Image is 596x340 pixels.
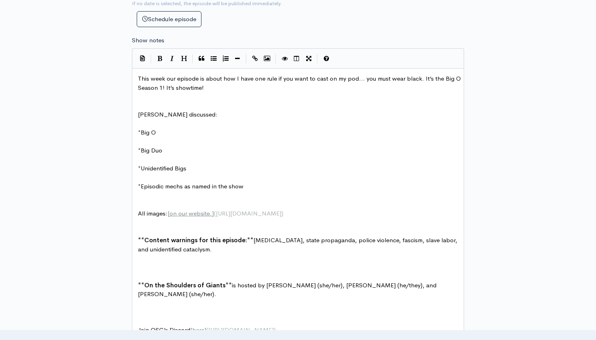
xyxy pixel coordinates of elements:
span: is hosted by [PERSON_NAME] (she/her), [PERSON_NAME] (he/they), and [PERSON_NAME] (she/her). [138,281,438,298]
button: Toggle Fullscreen [303,53,315,65]
span: Join OSG’s Discord [138,326,277,334]
span: [MEDICAL_DATA], state propaganda, police violence, fascism, slave labor, and unidentified cataclysm. [138,236,459,253]
span: Content warnings for this episode: [144,236,247,244]
span: On the Shoulders of Giants [144,281,225,289]
i: | [246,54,247,63]
span: ) [281,210,283,217]
span: ( [206,326,208,334]
span: Big O [141,128,156,136]
span: This week our episode is about how I have one rule if you want to cast on my pod… you must wear b... [138,75,462,91]
span: [ [190,326,192,334]
span: here [192,326,204,334]
span: ] [204,326,206,334]
button: Toggle Preview [279,53,291,65]
button: Bold [154,53,166,65]
span: [PERSON_NAME] discussed: [138,111,217,118]
i: | [317,54,318,63]
button: Markdown Guide [320,53,332,65]
button: Heading [178,53,190,65]
button: Generic List [207,53,219,65]
span: ) [274,326,276,334]
span: ( [214,210,216,217]
span: [URL][DOMAIN_NAME] [216,210,281,217]
button: Insert Horizontal Line [231,53,243,65]
span: Episodic mechs as named in the show [141,182,243,190]
span: [ [167,210,169,217]
button: Create Link [249,53,261,65]
span: on our website. [169,210,212,217]
button: Quote [195,53,207,65]
button: Numbered List [219,53,231,65]
label: Show notes [132,36,164,45]
span: [URL][DOMAIN_NAME] [208,326,274,334]
span: Big Duo [141,146,162,154]
span: Unidentified Bigs [141,164,186,172]
button: Insert Image [261,53,273,65]
button: Italic [166,53,178,65]
button: Insert Show Notes Template [136,52,148,64]
button: Schedule episode [137,11,201,28]
i: | [275,54,276,63]
span: All images: [138,210,285,217]
button: Toggle Side by Side [291,53,303,65]
span: ] [212,210,214,217]
i: | [192,54,193,63]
